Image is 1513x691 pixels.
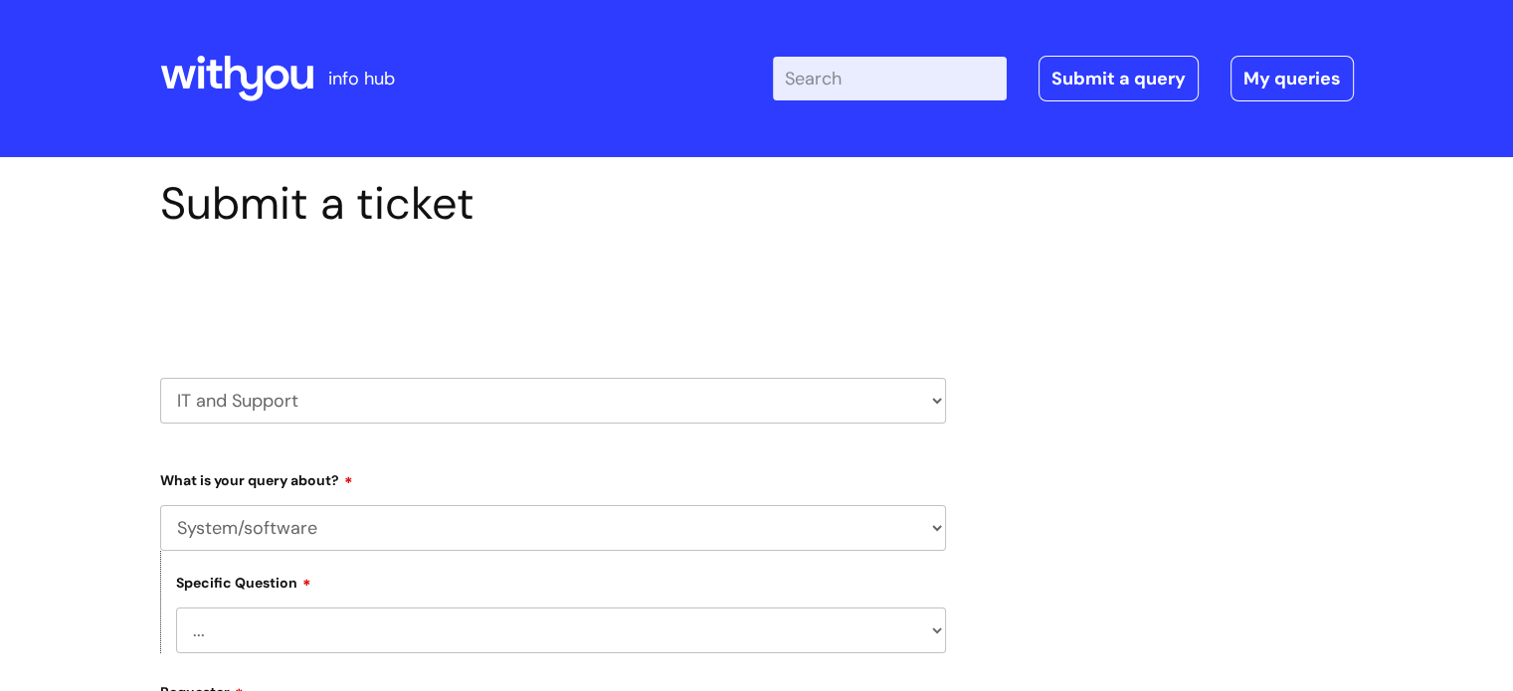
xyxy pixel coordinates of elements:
label: Specific Question [176,572,311,592]
input: Search [773,57,1007,100]
a: My queries [1230,56,1354,101]
label: What is your query about? [160,465,946,489]
p: info hub [328,63,395,94]
h2: Select issue type [160,276,946,313]
a: Submit a query [1039,56,1199,101]
h1: Submit a ticket [160,177,946,231]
